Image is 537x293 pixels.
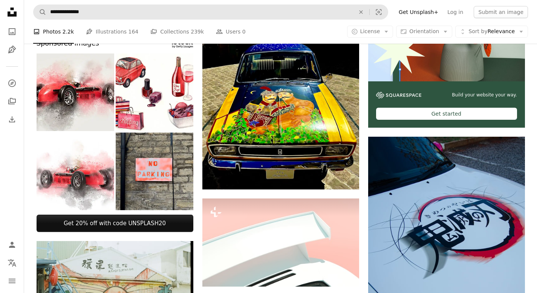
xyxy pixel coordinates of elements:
[5,24,20,39] a: Photos
[37,53,114,131] img: Vintage race car isolated on white background
[242,27,246,36] span: 0
[5,255,20,270] button: Language
[360,28,380,34] span: License
[368,251,525,258] a: text
[5,94,20,109] a: Collections
[202,110,359,117] a: a car with a painting on the hood
[409,28,439,34] span: Orientation
[347,26,393,38] button: License
[202,198,359,287] img: a close up of a toaster on a pink background
[150,20,204,44] a: Collections 239k
[376,92,421,98] img: file-1606177908946-d1eed1cbe4f5image
[376,108,517,120] div: Get started
[202,38,359,189] img: a car with a painting on the hood
[353,5,369,19] button: Clear
[5,42,20,57] a: Illustrations
[116,53,193,131] img: pink girl details
[129,27,139,36] span: 164
[202,239,359,246] a: a close up of a toaster on a pink background
[5,273,20,288] button: Menu
[5,112,20,127] a: Download History
[216,20,246,44] a: Users 0
[452,92,517,98] span: Build your website your way.
[396,26,452,38] button: Orientation
[86,20,138,44] a: Illustrations 164
[5,5,20,21] a: Home — Unsplash
[455,26,528,38] button: Sort byRelevance
[191,27,204,36] span: 239k
[116,133,193,210] img: No parking sign
[370,5,388,19] button: Visual search
[5,237,20,252] a: Log in / Sign up
[468,28,487,34] span: Sort by
[37,215,193,232] a: Get 20% off with code UNSPLASH20
[474,6,528,18] button: Submit an image
[394,6,443,18] a: Get Unsplash+
[468,28,515,35] span: Relevance
[34,5,46,19] button: Search Unsplash
[37,133,114,210] img: Old red racing car watercolour poster
[5,76,20,91] a: Explore
[443,6,468,18] a: Log in
[33,5,388,20] form: Find visuals sitewide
